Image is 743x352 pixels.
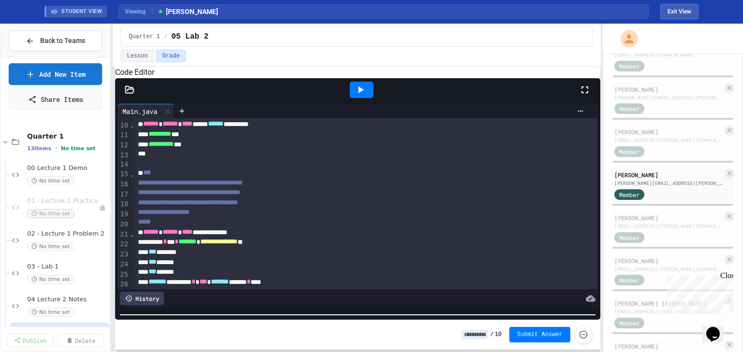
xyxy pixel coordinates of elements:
span: 03 - Lab 1 [27,263,108,271]
span: Member [619,147,639,156]
span: 05 Lab 2 [171,31,208,42]
span: 00 Lecture 1 Demo [27,164,108,172]
span: Member [619,319,639,327]
span: No time set [61,145,96,152]
span: No time set [27,176,74,185]
span: No time set [27,242,74,251]
iframe: chat widget [663,271,733,312]
div: 18 [118,199,130,210]
div: [EMAIL_ADDRESS][PERSON_NAME][DOMAIN_NAME] [614,308,723,315]
div: [EMAIL_ADDRESS][DOMAIN_NAME] [614,51,723,58]
a: Share Items [9,89,102,110]
span: Member [619,190,639,199]
span: No time set [27,308,74,317]
div: 12 [118,141,130,151]
div: 22 [118,239,130,250]
span: Fold line [130,230,134,238]
span: 13 items [27,145,51,152]
div: Chat with us now!Close [4,4,67,61]
div: [PERSON_NAME] [614,342,723,351]
span: 01 - Lecture 1 Practice [27,197,99,205]
div: 13 [118,151,130,160]
div: Main.java [118,104,174,118]
div: [PERSON_NAME][EMAIL_ADDRESS][PERSON_NAME][DOMAIN_NAME] [614,94,723,101]
span: No time set [27,275,74,284]
div: [PERSON_NAME] [614,256,723,265]
div: 20 [118,220,130,230]
div: [EMAIL_ADDRESS][PERSON_NAME][DOMAIN_NAME] [614,223,723,230]
button: Grade [156,50,186,62]
div: Main.java [118,106,162,116]
button: Force resubmission of student's answer (Admin only) [574,325,593,344]
span: Member [619,233,639,242]
div: [EMAIL_ADDRESS][PERSON_NAME][DOMAIN_NAME] [614,137,723,144]
span: Fold line [130,121,134,129]
span: [PERSON_NAME] [157,7,218,17]
div: 23 [118,250,130,260]
span: STUDENT VIEW [61,8,102,16]
span: Quarter 1 [27,132,108,141]
span: Member [619,62,639,70]
span: Quarter 1 [129,33,160,41]
button: Lesson [120,50,154,62]
span: • [55,144,57,152]
div: Unpublished [99,204,106,211]
a: Add New Item [9,63,102,85]
span: Submit Answer [517,331,563,338]
span: 02 - Lecture 1 Problem 2 [27,230,108,238]
button: Exit student view [660,4,698,19]
div: 19 [118,210,130,220]
span: Member [619,104,639,113]
div: [PERSON_NAME] [614,170,723,179]
a: Delete [58,334,104,347]
span: Member [619,276,639,284]
div: 10 [118,121,130,131]
span: Fold line [130,170,134,178]
div: 14 [118,160,130,169]
button: Back to Teams [9,30,102,51]
a: Publish [7,334,54,347]
span: / [490,331,493,338]
span: 10 [495,331,502,338]
div: 11 [118,130,130,141]
div: [PERSON_NAME] [614,127,723,136]
button: Submit Answer [509,327,570,342]
div: [PERSON_NAME] [614,85,723,94]
iframe: chat widget [702,313,733,342]
span: 04 Lecture 2 Notes [27,296,108,304]
div: 16 [118,180,130,190]
div: History [120,292,164,305]
h6: Code Editor [115,67,600,78]
div: 15 [118,169,130,180]
div: 24 [118,260,130,270]
span: Viewing [125,7,152,16]
div: [PERSON_NAME][EMAIL_ADDRESS][PERSON_NAME][DOMAIN_NAME] [614,180,723,187]
span: / [164,33,167,41]
div: 17 [118,190,130,200]
div: [EMAIL_ADDRESS][PERSON_NAME][DOMAIN_NAME] [614,266,723,273]
div: 26 [118,280,130,290]
span: No time set [27,209,74,218]
div: 25 [118,270,130,280]
div: 21 [118,230,130,240]
div: [PERSON_NAME] [614,213,723,222]
span: Back to Teams [40,36,85,46]
div: My Account [610,28,640,50]
div: [PERSON_NAME] [PERSON_NAME] [614,299,723,308]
